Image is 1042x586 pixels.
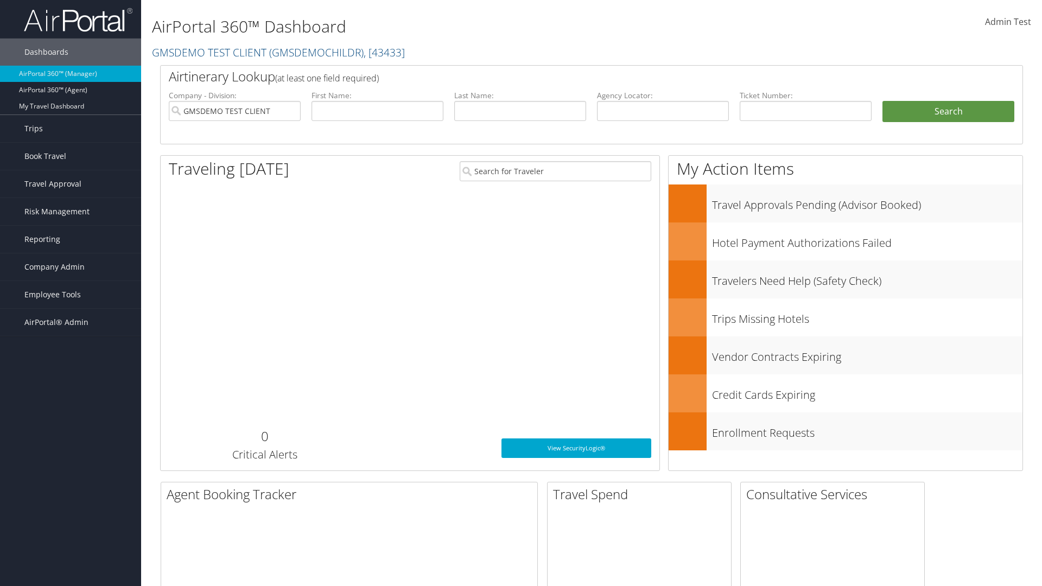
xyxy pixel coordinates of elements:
h2: Consultative Services [746,485,924,504]
label: Ticket Number: [740,90,872,101]
h2: Airtinerary Lookup [169,67,943,86]
span: Risk Management [24,198,90,225]
h3: Travel Approvals Pending (Advisor Booked) [712,192,1022,213]
img: airportal-logo.png [24,7,132,33]
span: AirPortal® Admin [24,309,88,336]
span: Trips [24,115,43,142]
label: Last Name: [454,90,586,101]
button: Search [882,101,1014,123]
a: Admin Test [985,5,1031,39]
h2: 0 [169,427,360,445]
input: Search for Traveler [460,161,651,181]
a: Travel Approvals Pending (Advisor Booked) [669,184,1022,222]
span: Travel Approval [24,170,81,198]
span: Admin Test [985,16,1031,28]
label: Agency Locator: [597,90,729,101]
h3: Trips Missing Hotels [712,306,1022,327]
h1: Traveling [DATE] [169,157,289,180]
h2: Agent Booking Tracker [167,485,537,504]
span: Employee Tools [24,281,81,308]
h3: Vendor Contracts Expiring [712,344,1022,365]
a: Credit Cards Expiring [669,374,1022,412]
label: Company - Division: [169,90,301,101]
span: , [ 43433 ] [364,45,405,60]
h1: My Action Items [669,157,1022,180]
a: Hotel Payment Authorizations Failed [669,222,1022,260]
h3: Credit Cards Expiring [712,382,1022,403]
a: Enrollment Requests [669,412,1022,450]
a: GMSDEMO TEST CLIENT [152,45,405,60]
h3: Critical Alerts [169,447,360,462]
span: Dashboards [24,39,68,66]
a: Trips Missing Hotels [669,298,1022,336]
span: ( GMSDEMOCHILDR ) [269,45,364,60]
span: Reporting [24,226,60,253]
a: Travelers Need Help (Safety Check) [669,260,1022,298]
span: Book Travel [24,143,66,170]
span: Company Admin [24,253,85,281]
label: First Name: [312,90,443,101]
a: View SecurityLogic® [501,438,651,458]
a: Vendor Contracts Expiring [669,336,1022,374]
h2: Travel Spend [553,485,731,504]
span: (at least one field required) [275,72,379,84]
h3: Hotel Payment Authorizations Failed [712,230,1022,251]
h3: Enrollment Requests [712,420,1022,441]
h3: Travelers Need Help (Safety Check) [712,268,1022,289]
h1: AirPortal 360™ Dashboard [152,15,738,38]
